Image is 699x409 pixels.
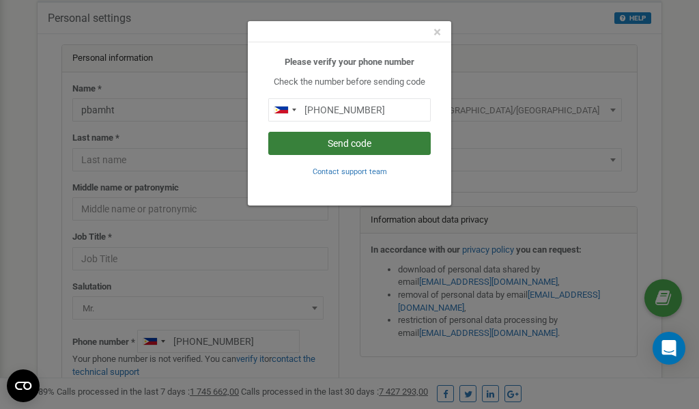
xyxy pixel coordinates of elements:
button: Close [433,25,441,40]
p: Check the number before sending code [268,76,431,89]
button: Open CMP widget [7,369,40,402]
button: Send code [268,132,431,155]
input: 0905 123 4567 [268,98,431,122]
small: Contact support team [313,167,387,176]
div: Open Intercom Messenger [653,332,685,365]
div: Telephone country code [269,99,300,121]
b: Please verify your phone number [285,57,414,67]
span: × [433,24,441,40]
a: Contact support team [313,166,387,176]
